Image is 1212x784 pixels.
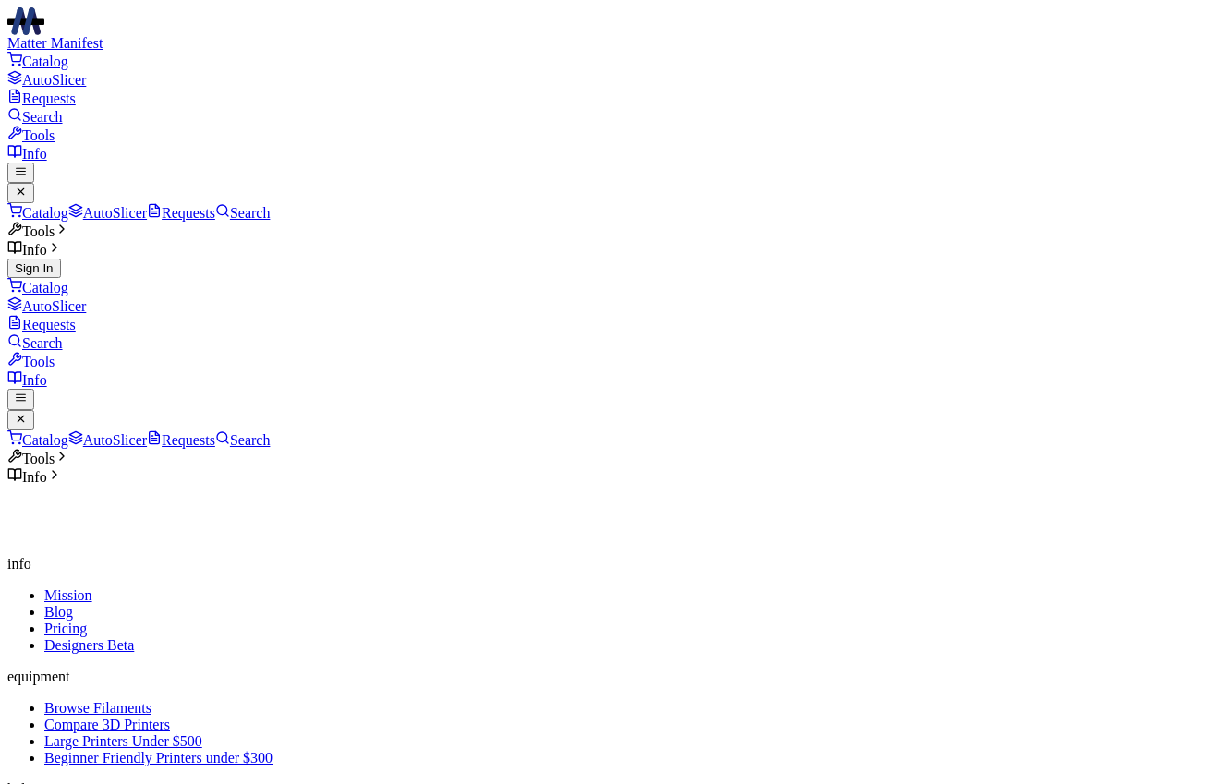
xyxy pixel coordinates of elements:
a: Pricing [44,621,87,636]
a: Requests [147,205,215,221]
a: Matter Manifest [7,7,1205,51]
p: equipment [7,669,1205,685]
a: AutoSlicer [7,298,86,314]
a: Browse Filaments [44,700,151,716]
a: Info [7,372,47,388]
a: Designers Beta [44,637,134,653]
p: info [7,556,1205,573]
a: Info [7,146,47,162]
a: Requests [7,90,76,106]
button: close mobile navigation menu [7,410,34,430]
a: Catalog [7,205,68,221]
a: Beginner Friendly Printers under $300 [44,750,273,766]
a: Requests [7,317,76,332]
span: Matter Manifest [7,35,103,51]
a: Blog [44,604,73,620]
button: mobile navigation menu [7,163,34,183]
a: Catalog [7,432,68,448]
button: mobile navigation menu [7,389,34,409]
span: Tools [7,451,55,466]
a: Compare 3D Printers [44,717,170,732]
a: Catalog [7,280,68,296]
a: Search [7,109,63,125]
span: Tools [7,223,55,239]
button: close mobile navigation menu [7,183,34,203]
a: Tools [7,354,55,369]
a: Tools [7,127,55,143]
a: AutoSlicer [68,432,147,448]
a: Search [215,432,271,448]
a: Large Printers Under $500 [44,733,202,749]
a: Requests [147,432,215,448]
a: AutoSlicer [68,205,147,221]
span: Info [7,242,47,258]
span: Info [7,469,47,485]
a: Catalog [7,54,68,69]
a: Search [7,335,63,351]
button: Sign In [7,259,61,278]
a: AutoSlicer [7,72,86,88]
a: Search [215,205,271,221]
a: Mission [44,587,92,603]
